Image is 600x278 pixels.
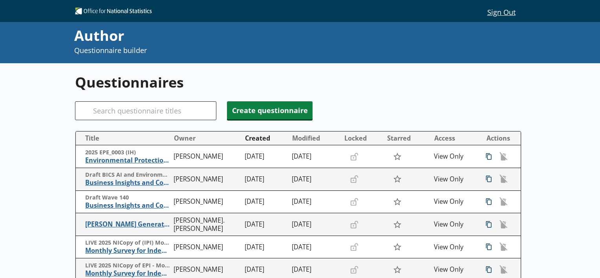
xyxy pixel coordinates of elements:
td: [DATE] [241,213,289,236]
button: Title [79,132,170,144]
td: [DATE] [241,190,289,213]
button: Star [389,194,406,209]
span: Environmental Protection Expenditure [85,156,170,165]
button: Star [389,217,406,232]
td: [PERSON_NAME].[PERSON_NAME] [170,213,241,236]
td: [DATE] [241,236,289,258]
span: [PERSON_NAME] Generator [85,220,170,229]
button: Sign Out [481,5,521,18]
span: Monthly Survey for Index Numbers of Export Prices - Price Quotation Return [85,269,170,278]
input: Search questionnaire titles [75,101,216,120]
button: Create questionnaire [227,101,313,119]
span: Draft Wave 140 [85,194,170,201]
td: [PERSON_NAME] [170,190,241,213]
button: Access [431,132,478,144]
div: Author [74,26,402,46]
button: Star [389,172,406,187]
td: View Only [431,168,478,191]
h1: Questionnaires [75,73,521,92]
td: View Only [431,213,478,236]
td: [PERSON_NAME] [170,168,241,191]
span: Business Insights and Conditions Survey (BICS) [85,201,170,210]
button: Star [389,240,406,254]
td: [PERSON_NAME] [170,236,241,258]
th: Actions [478,132,521,145]
td: View Only [431,190,478,213]
td: [DATE] [241,168,289,191]
td: View Only [431,145,478,168]
td: [DATE] [289,213,341,236]
button: Modified [289,132,340,144]
span: Draft BICS AI and Environment questions [85,171,170,179]
button: Created [242,132,289,144]
td: [PERSON_NAME] [170,145,241,168]
td: [DATE] [289,236,341,258]
span: Business Insights and Conditions Survey (BICS) [85,179,170,187]
button: Star [389,149,406,164]
button: Star [389,262,406,277]
span: Monthly Survey for Index Numbers of Import Prices - Price Quotation Return [85,247,170,255]
button: Owner [171,132,241,144]
span: 2025 EPE_0003 (IH) [85,149,170,156]
td: [DATE] [289,145,341,168]
p: Questionnaire builder [74,46,402,55]
td: View Only [431,236,478,258]
span: LIVE 2025 NICopy of (IPI) Monthly Survey for Index Numbers of Import Prices - Price Quotation Return [85,239,170,247]
button: Starred [384,132,430,144]
td: [DATE] [289,168,341,191]
td: [DATE] [241,145,289,168]
span: LIVE 2025 NICopy of EPI - Monthly Survey for Index Numbers of Export Prices - Price Quotation Retur [85,262,170,269]
button: Locked [341,132,383,144]
td: [DATE] [289,190,341,213]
